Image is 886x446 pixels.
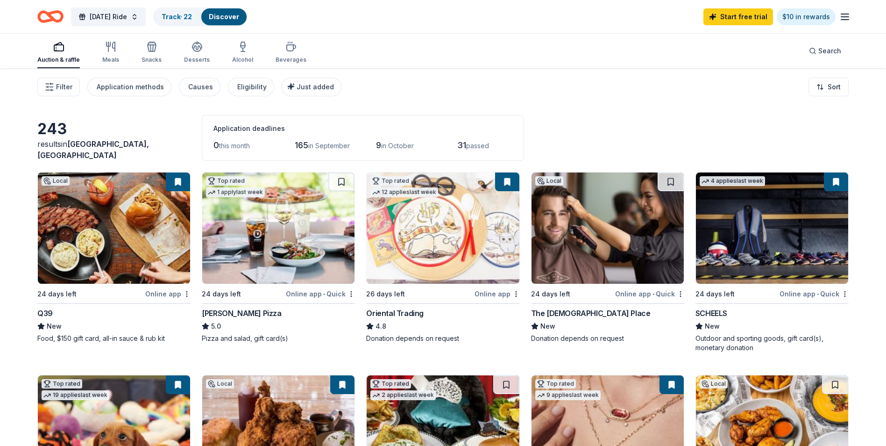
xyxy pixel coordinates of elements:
div: 1 apply last week [206,187,265,197]
div: Causes [188,81,213,93]
button: Snacks [142,37,162,68]
span: in [37,139,149,160]
img: Image for SCHEELS [696,173,848,284]
a: Home [37,6,64,28]
button: [DATE] Ride [71,7,146,26]
span: in October [381,142,414,150]
a: Discover [209,13,239,21]
button: Meals [102,37,119,68]
div: Online app [475,288,520,300]
div: Q39 [37,308,53,319]
img: Image for Oriental Trading [367,173,519,284]
div: Eligibility [237,81,267,93]
div: Local [42,176,70,186]
div: Online app Quick [286,288,355,300]
span: • [652,290,654,298]
div: Top rated [206,176,247,186]
span: Filter [56,81,72,93]
a: Image for SCHEELS4 applieslast week24 days leftOnline app•QuickSCHEELSNewOutdoor and sporting goo... [695,172,849,352]
span: 4.8 [376,321,386,332]
a: Image for Q39Local24 days leftOnline appQ39NewFood, $150 gift card, all-in sauce & rub kit [37,172,191,343]
div: Application methods [97,81,164,93]
a: Track· 22 [162,13,192,21]
a: Image for Dewey's PizzaTop rated1 applylast week24 days leftOnline app•Quick[PERSON_NAME] Pizza5.... [202,172,355,343]
div: 19 applies last week [42,390,109,400]
span: • [323,290,325,298]
div: 24 days left [202,288,241,300]
div: 4 applies last week [700,176,765,186]
div: [PERSON_NAME] Pizza [202,308,281,319]
div: Top rated [370,379,411,388]
span: this month [219,142,250,150]
div: 24 days left [695,288,735,300]
div: Auction & raffle [37,56,80,64]
button: Sort [808,78,849,96]
button: Search [801,42,849,60]
span: [GEOGRAPHIC_DATA], [GEOGRAPHIC_DATA] [37,139,149,160]
div: Application deadlines [213,123,512,134]
button: Causes [179,78,220,96]
span: 31 [457,140,466,150]
div: Outdoor and sporting goods, gift card(s), monetary donation [695,334,849,352]
div: Top rated [42,379,82,388]
button: Filter [37,78,80,96]
div: Donation depends on request [531,334,684,343]
a: Image for Oriental TradingTop rated12 applieslast week26 days leftOnline appOriental Trading4.8Do... [366,172,519,343]
div: 2 applies last week [370,390,436,400]
div: 24 days left [531,288,570,300]
div: Online app Quick [615,288,684,300]
img: Image for Dewey's Pizza [202,173,354,284]
span: Sort [828,81,841,93]
div: 24 days left [37,288,77,300]
div: Donation depends on request [366,334,519,343]
span: Search [818,45,841,57]
div: 12 applies last week [370,187,438,197]
span: New [540,321,555,332]
span: • [817,290,819,298]
button: Auction & raffle [37,37,80,68]
div: SCHEELS [695,308,727,319]
div: 26 days left [366,288,405,300]
div: 243 [37,120,191,138]
button: Desserts [184,37,210,68]
img: Image for Q39 [38,173,190,284]
div: Food, $150 gift card, all-in sauce & rub kit [37,334,191,343]
span: 165 [295,140,308,150]
a: Image for The Gents PlaceLocal24 days leftOnline app•QuickThe [DEMOGRAPHIC_DATA] PlaceNewDonation... [531,172,684,343]
button: Track· 22Discover [153,7,248,26]
div: Oriental Trading [366,308,424,319]
button: Alcohol [232,37,253,68]
a: Start free trial [703,8,773,25]
div: Alcohol [232,56,253,64]
div: Pizza and salad, gift card(s) [202,334,355,343]
div: The [DEMOGRAPHIC_DATA] Place [531,308,651,319]
span: New [705,321,720,332]
div: Online app Quick [780,288,849,300]
span: in September [308,142,350,150]
span: 9 [376,140,381,150]
span: Just added [297,83,334,91]
button: Application methods [87,78,171,96]
button: Eligibility [228,78,274,96]
div: Beverages [276,56,306,64]
div: Local [700,379,728,388]
div: Local [535,176,563,186]
span: 5.0 [211,321,221,332]
div: Meals [102,56,119,64]
div: 9 applies last week [535,390,601,400]
div: Top rated [370,176,411,186]
div: Online app [145,288,191,300]
div: Top rated [535,379,576,388]
button: Beverages [276,37,306,68]
span: New [47,321,62,332]
div: Local [206,379,234,388]
div: Snacks [142,56,162,64]
span: 0 [213,140,219,150]
span: [DATE] Ride [90,11,127,22]
img: Image for The Gents Place [532,173,684,284]
a: $10 in rewards [777,8,836,25]
div: Desserts [184,56,210,64]
div: results [37,138,191,161]
button: Just added [282,78,341,96]
span: passed [466,142,489,150]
